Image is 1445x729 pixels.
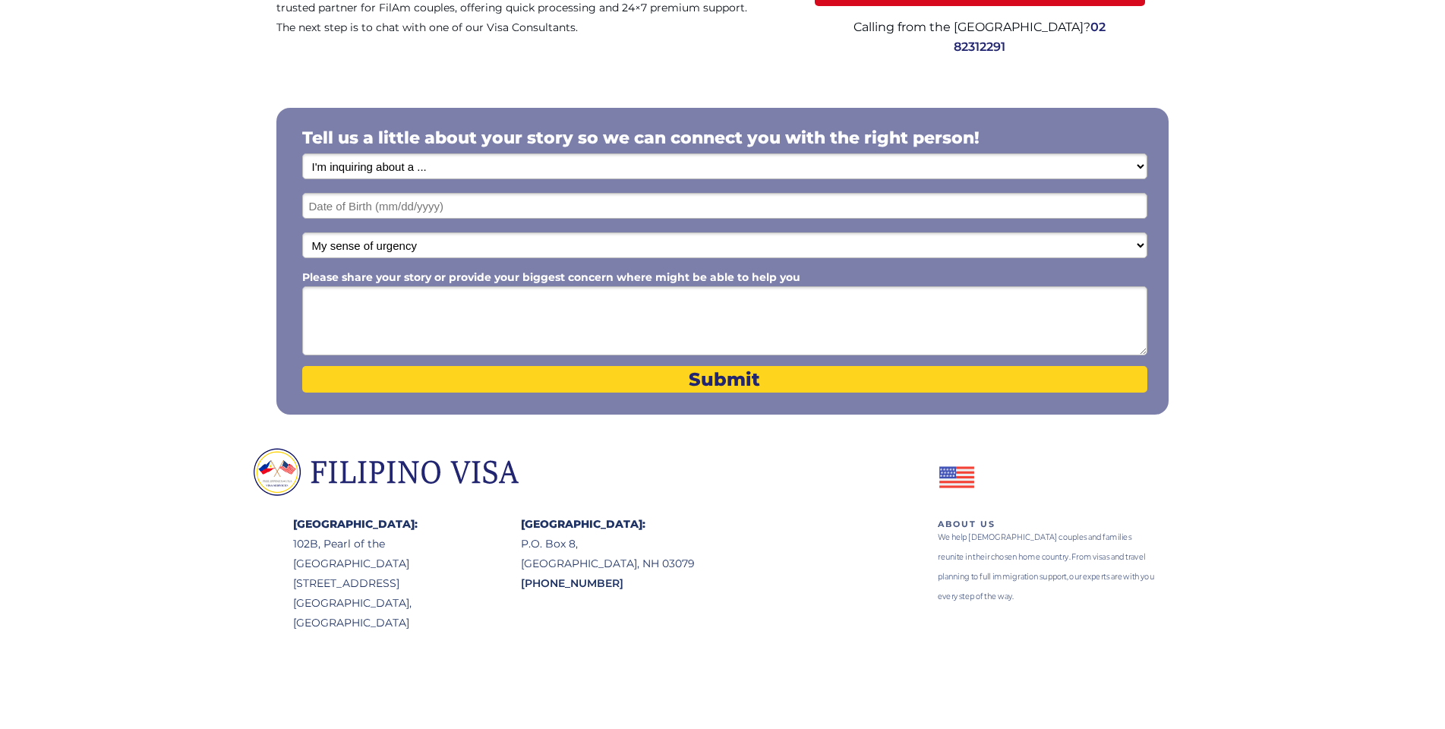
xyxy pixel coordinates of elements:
[302,368,1147,390] span: Submit
[302,128,980,148] span: Tell us a little about your story so we can connect you with the right person!
[853,20,1090,34] span: Calling from the [GEOGRAPHIC_DATA]?
[293,537,412,630] span: 102B, Pearl of the [GEOGRAPHIC_DATA] [STREET_ADDRESS] [GEOGRAPHIC_DATA], [GEOGRAPHIC_DATA]
[521,517,645,531] span: [GEOGRAPHIC_DATA]:
[302,270,800,284] span: Please share your story or provide your biggest concern where might be able to help you
[302,366,1147,393] button: Submit
[293,517,418,531] span: [GEOGRAPHIC_DATA]:
[521,537,695,570] span: P.O. Box 8, [GEOGRAPHIC_DATA], NH 03079
[938,519,995,529] span: ABOUT US
[521,576,623,590] span: [PHONE_NUMBER]
[302,193,1147,219] input: Date of Birth (mm/dd/yyyy)
[938,532,1154,601] span: We help [DEMOGRAPHIC_DATA] couples and families reunite in their chosen home country. From visas ...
